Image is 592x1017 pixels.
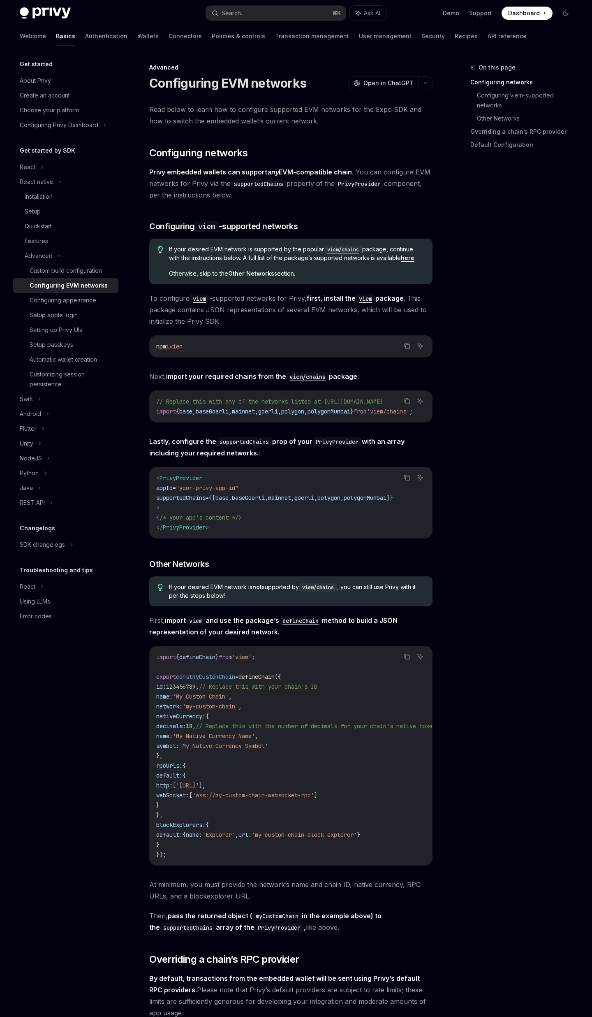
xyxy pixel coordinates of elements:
[415,341,425,351] button: Ask AI
[156,831,183,838] span: default:
[20,453,42,463] div: NodeJS
[275,26,349,46] a: Transaction management
[340,494,344,502] span: ,
[390,494,393,502] span: }
[149,912,382,931] strong: pass the returned object ( in the example above) to the array of the ,
[228,270,274,277] strong: Other Networks
[156,722,186,730] span: decimals:
[20,498,45,508] div: REST API
[149,166,432,201] span: . You can configure EVM networks for Privy via the property of the component, per the instruction...
[156,524,163,531] span: </
[20,565,93,575] h5: Troubleshooting and tips
[312,437,362,446] code: PrivyProvider
[232,494,265,502] span: baseGoerli
[402,396,412,406] button: Copy the contents from the code block
[216,437,272,446] code: supportedChains
[206,713,209,720] span: {
[502,7,553,20] a: Dashboard
[192,673,235,680] span: myCustomChain
[231,179,287,188] code: supportedChains
[30,295,96,305] div: Configuring appearance
[13,594,118,609] a: Using LLMs
[160,923,216,932] code: supportedChains
[415,396,425,406] button: Ask AI
[13,337,118,352] a: Setup passkeys
[156,484,173,492] span: appId
[156,713,206,720] span: nativeCurrency:
[356,294,375,303] code: viem
[252,912,302,921] code: myCustomChain
[232,408,255,415] span: mainnet
[156,762,183,769] span: rpcUrls:
[235,673,238,680] span: =
[415,651,425,662] button: Ask AI
[254,923,304,932] code: PrivyProvider
[149,293,432,327] span: To configure -supported networks for Privy, . This package contains JSON representations of sever...
[470,76,579,89] a: Configuring networks
[470,125,579,138] a: Overriding a chain’s RPC provider
[409,408,413,415] span: ;
[13,219,118,234] a: Quickstart
[350,408,354,415] span: }
[13,278,118,293] a: Configuring EVM networks
[30,310,78,320] div: Setup apple login
[149,616,398,636] strong: import and use the package’s method to build a JSON representation of your desired network.
[196,408,229,415] span: baseGoerli
[156,821,206,829] span: blockExplorers:
[317,494,340,502] span: polygon
[173,484,176,492] span: =
[252,653,255,661] span: ;
[156,752,163,759] span: },
[229,408,232,415] span: ,
[20,582,35,592] div: React
[229,494,232,502] span: ,
[20,26,46,46] a: Welcome
[156,742,179,750] span: symbol:
[477,89,579,112] a: Configuring viem-supported networks
[209,494,212,502] span: {
[202,831,235,838] span: 'Explorer'
[176,653,179,661] span: {
[13,263,118,278] a: Custom build configuration
[30,325,82,335] div: Setting up Privy UIs
[479,63,516,72] span: On this page
[85,26,127,46] a: Authentication
[286,372,329,381] code: viem/chains
[477,112,579,125] a: Other Networks
[255,732,258,740] span: ,
[149,615,432,638] span: First,
[20,540,65,550] div: SDK changelogs
[190,294,209,303] code: viem
[156,673,176,680] span: export
[20,177,53,187] div: React native
[183,772,186,779] span: {
[278,408,281,415] span: ,
[176,408,179,415] span: {
[235,831,238,838] span: ,
[356,294,375,302] a: viem
[13,367,118,392] a: Customizing session persistence
[149,76,306,91] h1: Configuring EVM networks
[255,408,258,415] span: ,
[252,583,262,590] strong: not
[196,722,436,730] span: // Replace this with the number of decimals for your chain's native token
[13,609,118,624] a: Error codes
[149,104,432,127] span: Read below to learn how to configure supported EVM networks for the Expo SDK and how to switch th...
[402,472,412,483] button: Copy the contents from the code block
[335,179,384,188] code: PrivyProvider
[307,294,404,302] strong: first, install the package
[215,494,229,502] span: base
[149,437,405,457] strong: Lastly, configure the prop of your with an array including your required networks.
[169,245,424,262] span: If your desired EVM network is supported by the popular package, continue with the instructions b...
[149,221,298,232] span: Configuring -supported networks
[192,408,196,415] span: ,
[281,408,304,415] span: polygon
[25,221,52,231] div: Quickstart
[30,340,73,350] div: Setup passkeys
[294,494,314,502] span: goerli
[20,409,41,419] div: Android
[20,483,33,493] div: Java
[156,851,166,858] span: });
[470,138,579,151] a: Default Configuration
[156,732,173,740] span: name:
